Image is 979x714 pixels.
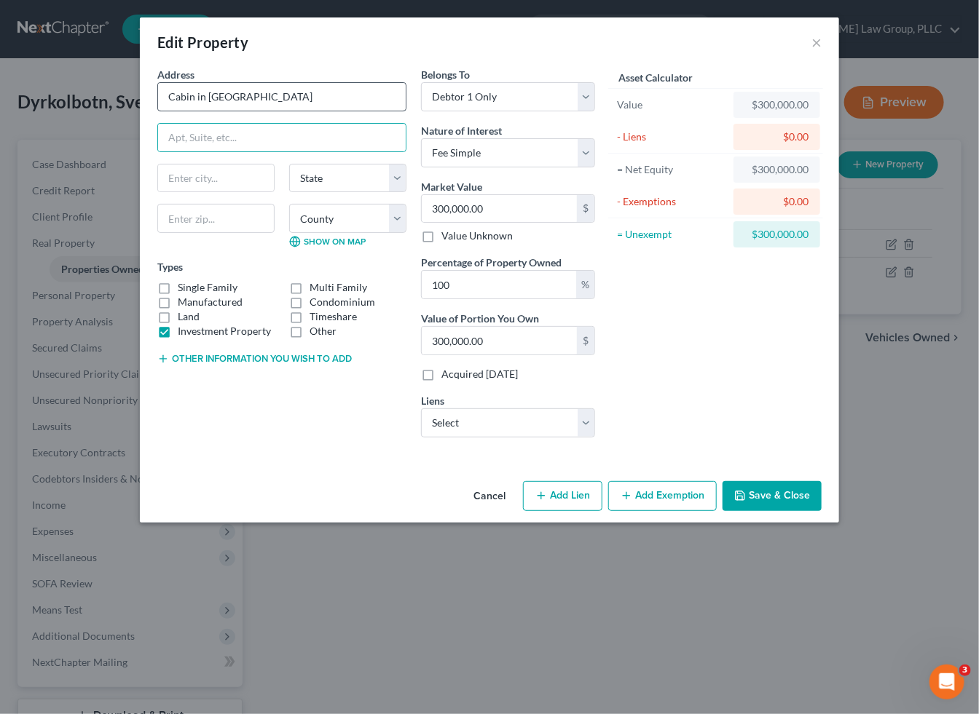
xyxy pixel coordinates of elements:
[617,227,727,242] div: = Unexempt
[929,665,964,699] iframe: Intercom live chat
[441,367,518,381] label: Acquired [DATE]
[422,195,577,223] input: 0.00
[158,164,274,192] input: Enter city...
[421,123,502,138] label: Nature of Interest
[157,32,248,52] div: Edit Property
[422,271,576,298] input: 0.00
[157,204,275,233] input: Enter zip...
[617,194,727,209] div: - Exemptions
[310,309,357,324] label: Timeshare
[959,665,971,676] span: 3
[576,271,594,298] div: %
[577,195,594,223] div: $
[745,162,809,177] div: $300,000.00
[617,130,727,144] div: - Liens
[811,33,822,51] button: ×
[745,227,809,242] div: $300,000.00
[422,327,577,354] input: 0.00
[523,481,602,512] button: Add Lien
[745,98,809,112] div: $300,000.00
[178,295,243,309] label: Manufactured
[577,327,594,354] div: $
[289,236,366,247] a: Show on Map
[618,70,693,85] label: Asset Calculator
[421,393,444,408] label: Liens
[178,280,237,295] label: Single Family
[158,83,406,111] input: Enter address...
[745,130,809,144] div: $0.00
[178,309,200,324] label: Land
[617,98,727,112] div: Value
[441,229,513,243] label: Value Unknown
[745,194,809,209] div: $0.00
[310,324,337,338] label: Other
[178,324,271,338] label: Investment Property
[421,179,482,194] label: Market Value
[421,311,539,326] label: Value of Portion You Own
[421,68,470,81] span: Belongs To
[723,481,822,512] button: Save & Close
[157,68,194,81] span: Address
[157,259,183,274] label: Types
[617,162,727,177] div: = Net Equity
[158,124,406,151] input: Apt, Suite, etc...
[462,483,517,512] button: Cancel
[310,280,367,295] label: Multi Family
[310,295,375,309] label: Condominium
[157,353,352,365] button: Other information you wish to add
[421,255,562,270] label: Percentage of Property Owned
[608,481,717,512] button: Add Exemption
